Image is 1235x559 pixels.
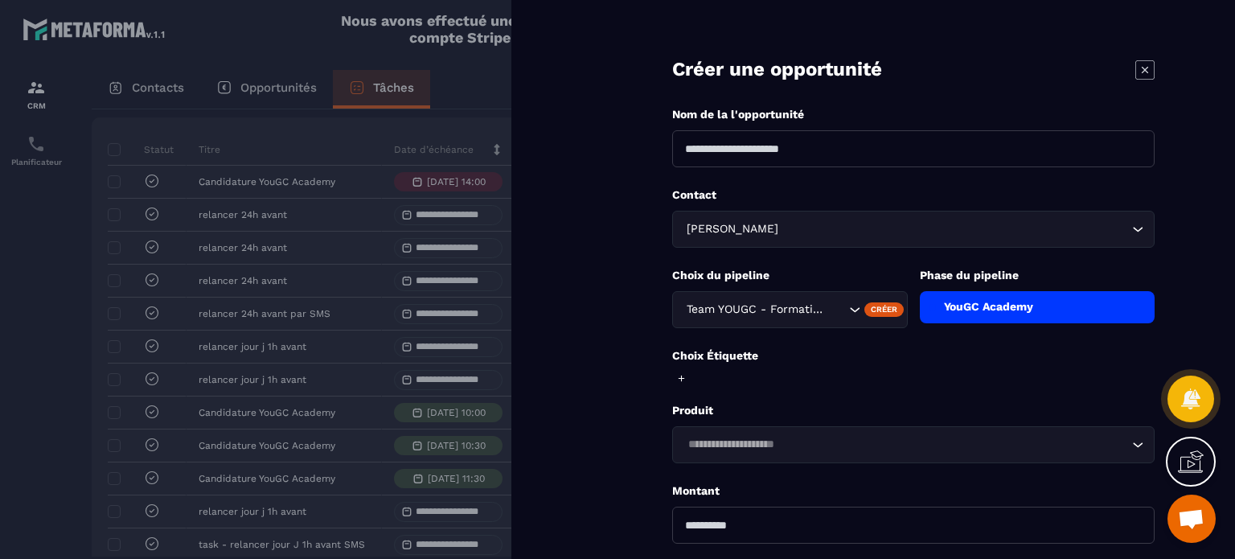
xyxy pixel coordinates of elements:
[782,220,1128,238] input: Search for option
[672,211,1155,248] div: Search for option
[683,301,829,319] span: Team YOUGC - Formations
[672,187,1155,203] p: Contact
[920,268,1155,283] p: Phase du pipeline
[672,483,1155,499] p: Montant
[672,291,908,328] div: Search for option
[1167,495,1216,543] a: Ouvrir le chat
[683,436,1128,454] input: Search for option
[672,426,1155,463] div: Search for option
[672,348,1155,364] p: Choix Étiquette
[683,220,782,238] span: [PERSON_NAME]
[672,403,1155,418] p: Produit
[864,302,904,317] div: Créer
[829,301,845,319] input: Search for option
[672,107,1155,122] p: Nom de la l'opportunité
[672,56,882,83] p: Créer une opportunité
[672,268,908,283] p: Choix du pipeline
